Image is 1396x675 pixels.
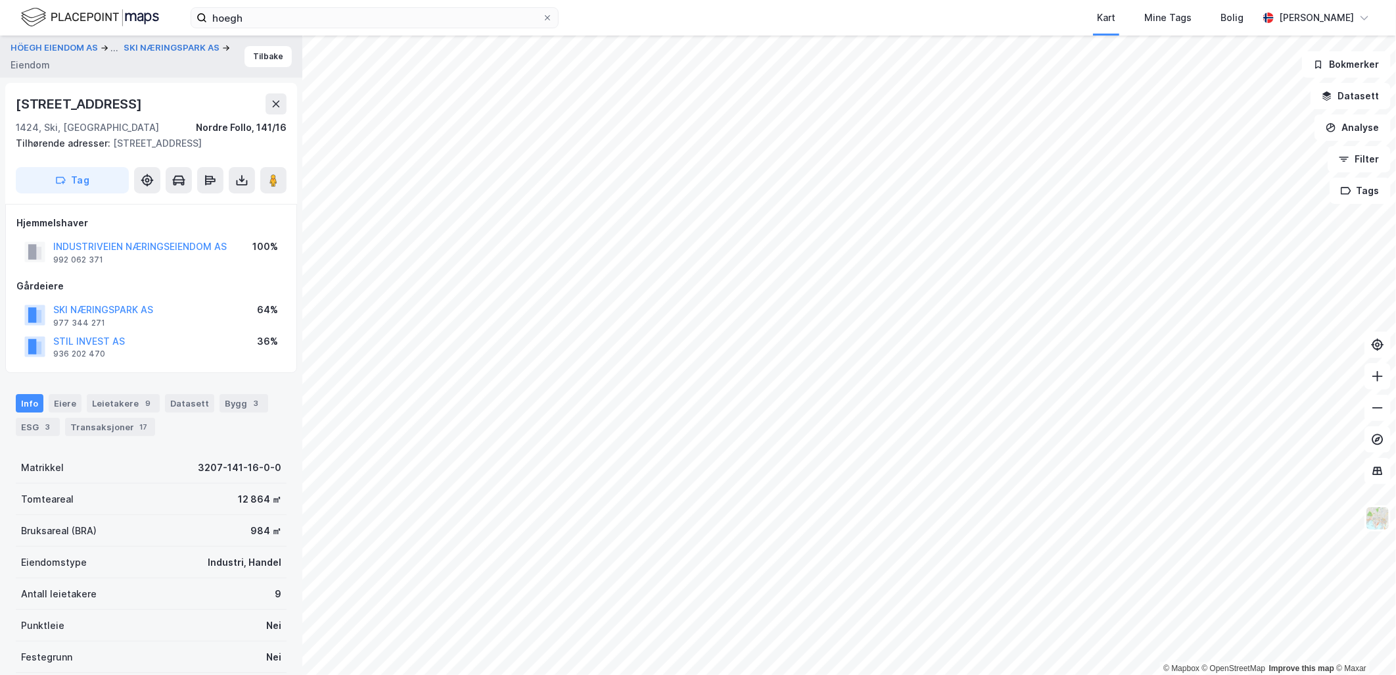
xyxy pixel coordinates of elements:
div: 3 [250,397,263,410]
div: Punktleie [21,618,64,634]
div: [PERSON_NAME] [1279,10,1354,26]
div: 17 [137,420,150,434]
button: Tags [1330,178,1391,204]
div: 12 864 ㎡ [238,491,281,507]
div: Leietakere [87,394,160,413]
div: Tomteareal [21,491,74,507]
div: Eiere [49,394,81,413]
div: Eiendom [11,57,50,73]
img: Z [1365,506,1390,531]
div: Mine Tags [1144,10,1192,26]
span: Tilhørende adresser: [16,137,113,149]
div: 36% [257,334,278,349]
div: 3207-141-16-0-0 [198,460,281,476]
input: Søk på adresse, matrikkel, gårdeiere, leietakere eller personer [207,8,542,28]
div: Festegrunn [21,649,72,665]
div: Antall leietakere [21,586,97,602]
button: Datasett [1311,83,1391,109]
div: Bygg [220,394,268,413]
button: Tag [16,167,129,193]
div: 9 [141,397,154,410]
div: ... [110,40,118,56]
div: [STREET_ADDRESS] [16,93,145,114]
div: 1424, Ski, [GEOGRAPHIC_DATA] [16,120,159,136]
div: 992 062 371 [53,255,103,265]
div: 64% [257,302,278,318]
div: ESG [16,418,60,436]
div: Hjemmelshaver [16,215,286,231]
a: Mapbox [1163,664,1199,673]
button: Tilbake [244,46,292,67]
div: [STREET_ADDRESS] [16,136,276,151]
img: logo.f888ab2527a4732fd821a326f86c7f29.svg [21,6,159,29]
div: Matrikkel [21,460,64,476]
div: Eiendomstype [21,555,87,570]
div: Nei [266,618,281,634]
button: Analyse [1315,114,1391,141]
button: HÖEGH EIENDOM AS [11,40,101,56]
div: Industri, Handel [208,555,281,570]
a: Improve this map [1269,664,1334,673]
button: SKI NÆRINGSPARK AS [124,41,222,55]
a: OpenStreetMap [1202,664,1266,673]
div: Datasett [165,394,214,413]
div: 984 ㎡ [250,523,281,539]
iframe: Chat Widget [1330,612,1396,675]
div: Info [16,394,43,413]
button: Filter [1328,146,1391,172]
div: Transaksjoner [65,418,155,436]
div: Gårdeiere [16,278,286,294]
div: 100% [252,239,278,255]
div: 9 [275,586,281,602]
div: 3 [41,420,55,434]
div: Bruksareal (BRA) [21,523,97,539]
div: Kart [1097,10,1115,26]
button: Bokmerker [1302,51,1391,78]
div: Nei [266,649,281,665]
div: Bolig [1221,10,1244,26]
div: 936 202 470 [53,349,105,359]
div: Nordre Follo, 141/16 [196,120,287,136]
div: 977 344 271 [53,318,105,328]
